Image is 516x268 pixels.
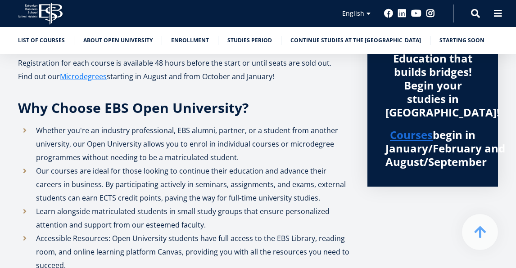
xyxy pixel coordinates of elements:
span: Whether you're an industry professional, EBS alumni, partner, or a student from another universit... [36,125,338,162]
span: Our courses are ideal for those looking to continue their education and advance their careers in ... [36,166,346,203]
a: About Open University [83,36,153,45]
span: Learn alongside matriculated students in small study groups that ensure personalized attention an... [36,206,330,230]
h2: begin in January/February and August/September [385,128,480,169]
a: Instagram [426,9,435,18]
span: Why Choose EBS Open University? [18,98,249,117]
a: Enrollment [171,36,209,45]
a: Microdegrees [60,70,107,83]
a: Continue studies at the [GEOGRAPHIC_DATA] [290,36,421,45]
a: Linkedin [398,9,407,18]
a: Starting soon [439,36,484,45]
p: Registration for each course is available 48 hours before the start or until seats are sold out. ... [18,56,349,83]
a: Courses [390,128,433,142]
div: Education that builds bridges! Begin your studies in [GEOGRAPHIC_DATA]! [385,52,480,119]
a: List of Courses [18,36,65,45]
a: Studies period [227,36,272,45]
a: Facebook [384,9,393,18]
a: Youtube [411,9,421,18]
